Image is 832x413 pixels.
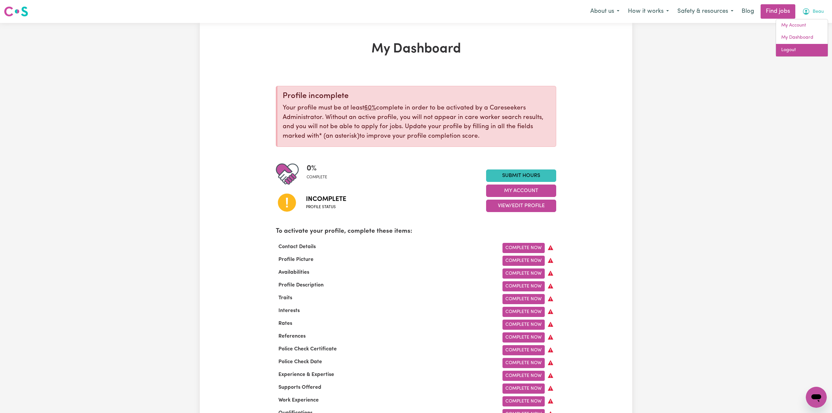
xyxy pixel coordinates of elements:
[306,204,346,210] span: Profile status
[276,295,295,301] span: Traits
[283,104,551,141] p: Your profile must be at least complete in order to be activated by a Careseekers Administrator. W...
[276,346,339,352] span: Police Check Certificate
[806,387,827,408] iframe: Button to launch messaging window
[276,372,337,377] span: Experience & Expertise
[276,257,316,262] span: Profile Picture
[776,19,828,57] div: My Account
[486,185,556,197] button: My Account
[276,283,326,288] span: Profile Description
[276,398,321,403] span: Work Experience
[502,396,545,406] a: Complete Now
[276,385,324,390] span: Supports Offered
[813,8,824,15] span: Beau
[276,321,295,326] span: Rates
[586,5,624,18] button: About us
[276,270,312,275] span: Availabilities
[486,169,556,182] a: Submit Hours
[283,91,551,101] div: Profile incomplete
[502,383,545,394] a: Complete Now
[761,4,795,19] a: Find jobs
[502,256,545,266] a: Complete Now
[319,133,359,139] span: an asterisk
[486,200,556,212] button: View/Edit Profile
[502,307,545,317] a: Complete Now
[502,268,545,279] a: Complete Now
[502,371,545,381] a: Complete Now
[307,174,327,180] span: complete
[776,31,828,44] a: My Dashboard
[502,320,545,330] a: Complete Now
[502,281,545,291] a: Complete Now
[276,227,556,236] p: To activate your profile, complete these items:
[502,345,545,355] a: Complete Now
[276,334,308,339] span: References
[307,163,327,174] span: 0 %
[4,4,28,19] a: Careseekers logo
[276,308,302,313] span: Interests
[624,5,673,18] button: How it works
[276,41,556,57] h1: My Dashboard
[502,358,545,368] a: Complete Now
[276,244,318,249] span: Contact Details
[673,5,738,18] button: Safety & resources
[276,359,325,364] span: Police Check Date
[776,44,828,56] a: Logout
[4,6,28,17] img: Careseekers logo
[364,105,376,111] u: 60%
[798,5,828,18] button: My Account
[502,294,545,304] a: Complete Now
[776,19,828,32] a: My Account
[307,163,332,186] div: Profile completeness: 0%
[306,194,346,204] span: Incomplete
[502,332,545,343] a: Complete Now
[738,4,758,19] a: Blog
[502,243,545,253] a: Complete Now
